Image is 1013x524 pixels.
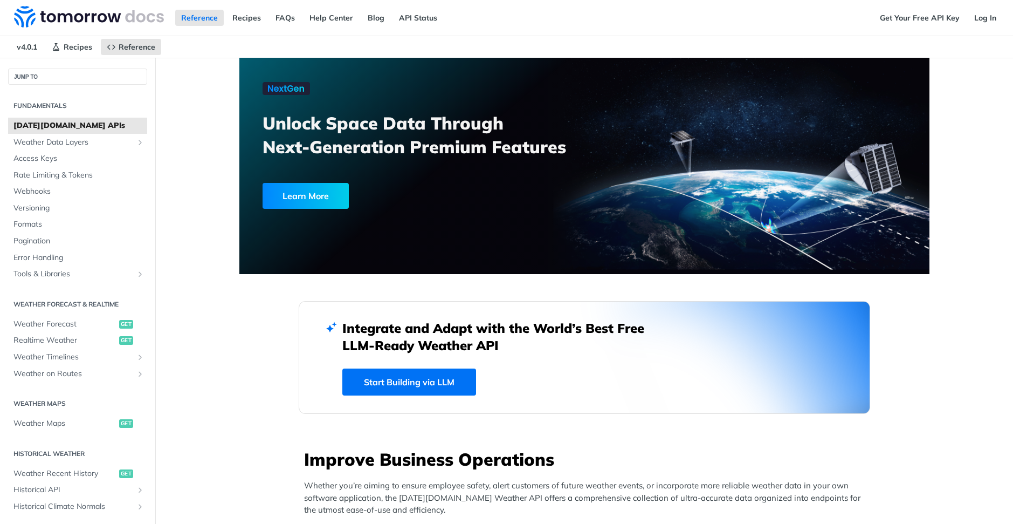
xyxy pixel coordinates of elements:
span: Weather Maps [13,418,116,429]
a: FAQs [270,10,301,26]
span: Recipes [64,42,92,52]
span: Weather Data Layers [13,137,133,148]
span: Historical Climate Normals [13,501,133,512]
span: get [119,320,133,329]
a: Historical Climate NormalsShow subpages for Historical Climate Normals [8,499,147,515]
span: get [119,469,133,478]
span: Realtime Weather [13,335,116,346]
a: Weather TimelinesShow subpages for Weather Timelines [8,349,147,365]
p: Whether you’re aiming to ensure employee safety, alert customers of future weather events, or inc... [304,480,870,516]
a: Tools & LibrariesShow subpages for Tools & Libraries [8,266,147,282]
a: Error Handling [8,250,147,266]
h2: Weather Forecast & realtime [8,300,147,309]
a: Realtime Weatherget [8,332,147,349]
button: Show subpages for Weather Data Layers [136,138,144,147]
a: Reference [175,10,224,26]
a: Help Center [304,10,359,26]
span: Rate Limiting & Tokens [13,170,144,181]
span: Pagination [13,236,144,247]
a: Versioning [8,200,147,216]
a: Learn More [263,183,529,209]
a: Blog [362,10,390,26]
span: Weather Forecast [13,319,116,330]
button: Show subpages for Weather on Routes [136,370,144,378]
a: Weather Forecastget [8,316,147,332]
a: Get Your Free API Key [874,10,966,26]
button: Show subpages for Historical API [136,486,144,494]
h2: Historical Weather [8,449,147,459]
span: get [119,336,133,345]
button: Show subpages for Historical Climate Normals [136,502,144,511]
a: Weather Recent Historyget [8,466,147,482]
h2: Fundamentals [8,101,147,111]
h3: Unlock Space Data Through Next-Generation Premium Features [263,111,596,159]
button: Show subpages for Tools & Libraries [136,270,144,278]
a: Rate Limiting & Tokens [8,167,147,183]
a: Weather Mapsget [8,416,147,432]
a: Formats [8,216,147,233]
a: Pagination [8,233,147,249]
a: [DATE][DOMAIN_NAME] APIs [8,118,147,134]
a: Start Building via LLM [342,369,476,396]
span: [DATE][DOMAIN_NAME] APIs [13,120,144,131]
a: Historical APIShow subpages for Historical API [8,482,147,498]
a: Webhooks [8,183,147,200]
span: Versioning [13,203,144,214]
span: Tools & Libraries [13,269,133,280]
span: Reference [119,42,155,52]
button: JUMP TO [8,69,147,85]
div: Learn More [263,183,349,209]
h2: Integrate and Adapt with the World’s Best Free LLM-Ready Weather API [342,319,660,354]
a: Weather Data LayersShow subpages for Weather Data Layers [8,134,147,151]
a: Access Keys [8,151,147,167]
span: Access Keys [13,153,144,164]
a: Recipes [226,10,267,26]
h3: Improve Business Operations [304,447,870,471]
button: Show subpages for Weather Timelines [136,353,144,362]
span: Error Handling [13,253,144,263]
span: get [119,419,133,428]
img: NextGen [263,82,310,95]
h2: Weather Maps [8,399,147,409]
span: Webhooks [13,186,144,197]
a: Log In [968,10,1002,26]
a: Reference [101,39,161,55]
a: API Status [393,10,443,26]
span: Weather Recent History [13,468,116,479]
span: Historical API [13,485,133,495]
img: Tomorrow.io Weather API Docs [14,6,164,28]
a: Weather on RoutesShow subpages for Weather on Routes [8,366,147,382]
span: Weather Timelines [13,352,133,363]
span: Weather on Routes [13,369,133,379]
span: Formats [13,219,144,230]
a: Recipes [46,39,98,55]
span: v4.0.1 [11,39,43,55]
